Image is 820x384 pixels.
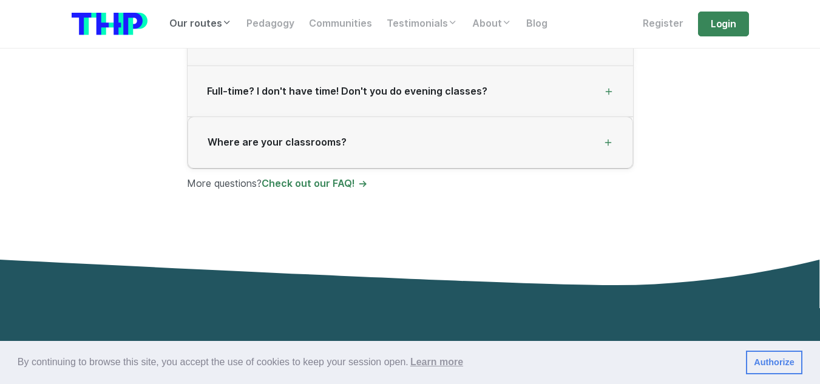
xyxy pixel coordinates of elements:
[519,12,555,36] a: Blog
[162,12,239,36] a: Our routes
[187,178,262,189] font: More questions?
[754,357,794,367] font: Authorize
[746,351,802,375] a: dismiss cookie message
[302,12,379,36] a: Communities
[643,18,683,29] font: Register
[207,86,487,97] font: Full-time? I don't have time! Don't you do evening classes?
[379,12,465,36] a: Testimonials
[410,357,463,367] font: Learn more
[698,12,748,36] a: Login
[408,353,466,371] a: learn more about cookies
[262,178,368,189] a: Check out our FAQ!
[262,178,354,189] font: Check out our FAQ!
[169,18,222,29] font: Our routes
[472,18,502,29] font: About
[208,136,347,148] font: Where are your classrooms?
[72,13,147,35] img: logo
[387,18,448,29] font: Testimonials
[635,12,691,36] a: Register
[465,12,519,36] a: About
[18,357,408,367] font: By continuing to browse this site, you accept the use of cookies to keep your session open.
[526,18,547,29] font: Blog
[239,12,302,36] a: Pedagogy
[711,18,736,30] font: Login
[246,18,294,29] font: Pedagogy
[309,18,372,29] font: Communities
